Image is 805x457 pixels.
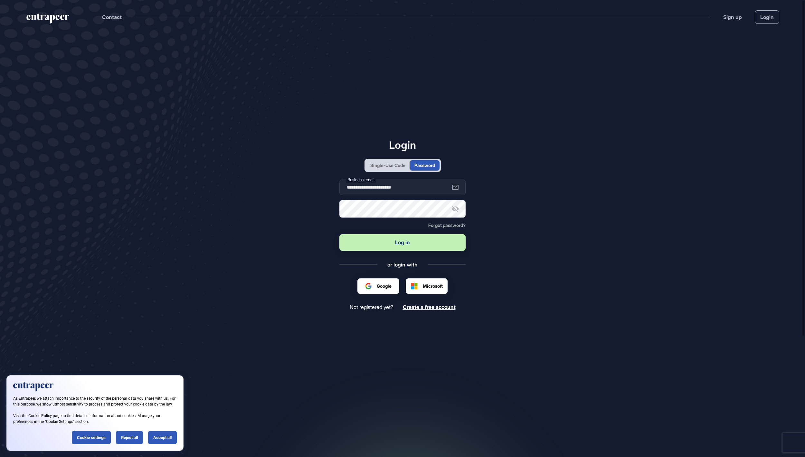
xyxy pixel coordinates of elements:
a: Login [755,10,779,24]
span: Not registered yet? [350,304,393,310]
button: Contact [102,13,122,21]
a: Create a free account [403,304,456,310]
a: entrapeer-logo [26,14,70,26]
button: Log in [339,234,466,251]
a: Forgot password? [428,223,466,228]
label: Business email [346,176,376,183]
span: Microsoft [423,283,443,289]
h1: Login [339,139,466,151]
a: Sign up [723,13,742,21]
div: Password [414,162,435,169]
div: Single-Use Code [370,162,405,169]
div: or login with [387,261,418,268]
